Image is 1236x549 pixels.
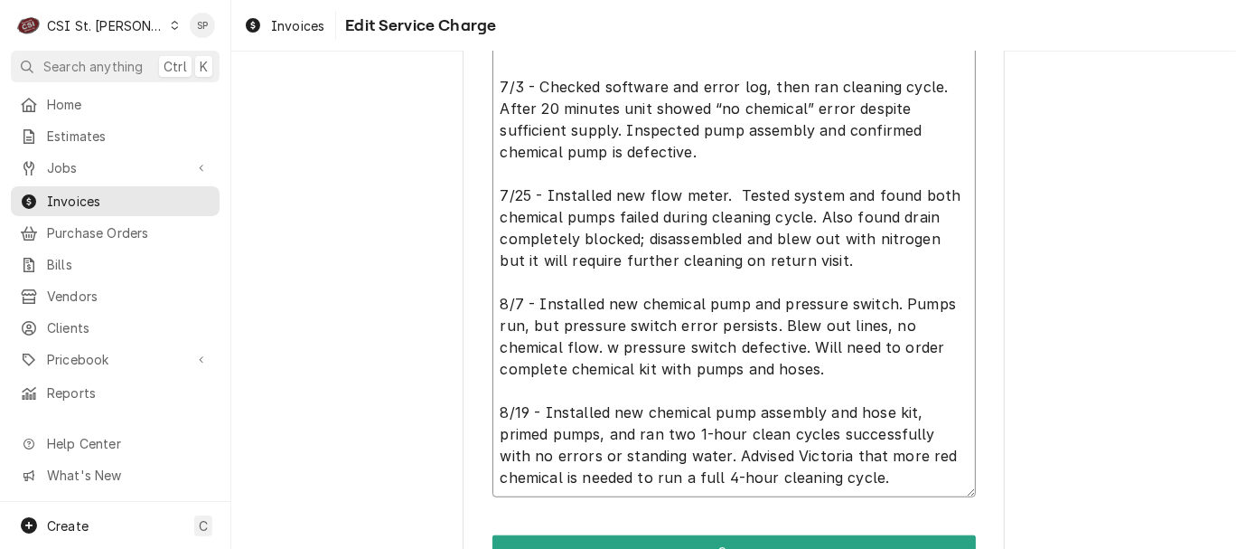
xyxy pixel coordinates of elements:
a: Vendors [11,281,220,311]
span: Ctrl [164,57,187,76]
span: What's New [47,466,209,485]
div: CSI St. Louis's Avatar [16,13,42,38]
span: Create [47,518,89,534]
a: Estimates [11,121,220,151]
div: SP [190,13,215,38]
a: Invoices [11,186,220,216]
a: Go to Help Center [11,429,220,459]
a: Go to Pricebook [11,345,220,374]
span: Pricebook [47,350,183,369]
span: Edit Service Charge [340,14,496,38]
div: CSI St. [PERSON_NAME] [47,16,164,35]
a: Home [11,90,220,119]
span: Invoices [47,192,211,211]
span: Estimates [47,127,211,146]
span: Bills [47,255,211,274]
textarea: Convotherm / Model: C4ET-6.20ES-N / Serial: VS21503039 7/3 - Checked software and error log, then... [492,24,976,497]
a: Go to Jobs [11,153,220,183]
a: Bills [11,250,220,279]
a: Invoices [237,11,332,41]
span: Search anything [43,57,143,76]
a: Go to What's New [11,460,220,490]
div: C [16,13,42,38]
span: K [200,57,208,76]
span: Purchase Orders [47,223,211,242]
a: Reports [11,378,220,408]
span: Home [47,95,211,114]
span: Reports [47,383,211,402]
span: Vendors [47,287,211,306]
div: Shelley Politte's Avatar [190,13,215,38]
button: Search anythingCtrlK [11,51,220,82]
a: Purchase Orders [11,218,220,248]
span: Help Center [47,434,209,453]
a: Clients [11,313,220,343]
span: Invoices [271,16,324,35]
span: C [199,516,208,535]
span: Jobs [47,158,183,177]
span: Clients [47,318,211,337]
